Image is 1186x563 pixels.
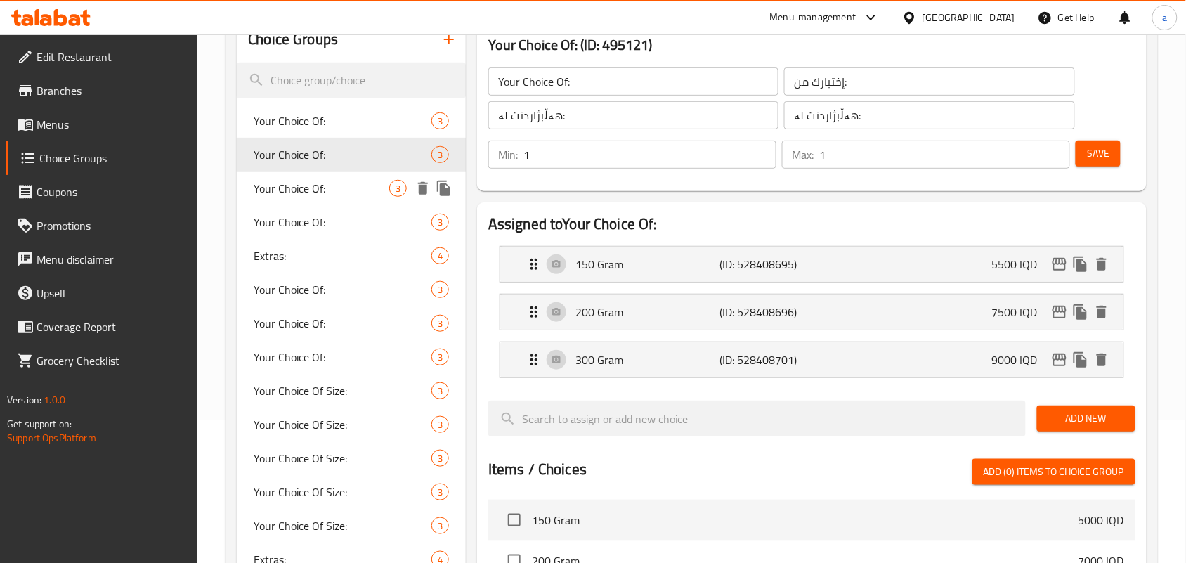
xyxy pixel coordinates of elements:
span: Your Choice Of Size: [254,450,431,467]
span: Edit Restaurant [37,48,187,65]
span: Your Choice Of: [254,146,431,163]
p: Min: [498,146,518,163]
a: Promotions [6,209,198,242]
span: 150 Gram [532,512,1079,529]
span: 3 [432,115,448,128]
button: Add New [1037,406,1135,432]
div: Your Choice Of Size:3 [237,441,466,475]
span: 3 [432,519,448,533]
div: Your Choice Of Size:3 [237,509,466,543]
div: Choices [431,146,449,163]
p: 5500 IQD [992,256,1049,273]
a: Menu disclaimer [6,242,198,276]
p: 7500 IQD [992,304,1049,321]
div: Menu-management [770,9,856,26]
span: Menu disclaimer [37,251,187,268]
button: delete [1091,302,1112,323]
span: Coupons [37,183,187,200]
div: Choices [431,247,449,264]
button: edit [1049,349,1070,370]
div: Your Choice Of:3 [237,104,466,138]
button: delete [1091,349,1112,370]
a: Coverage Report [6,310,198,344]
div: Your Choice Of:3deleteduplicate [237,172,466,205]
button: delete [1091,254,1112,275]
button: duplicate [1070,349,1091,370]
p: (ID: 528408695) [719,256,816,273]
span: Your Choice Of Size: [254,416,431,433]
span: 3 [432,216,448,229]
span: Your Choice Of: [254,214,431,231]
span: 3 [432,486,448,499]
span: 3 [432,317,448,330]
button: edit [1049,254,1070,275]
div: Expand [500,247,1123,282]
button: delete [412,178,434,199]
li: Expand [488,288,1135,336]
span: Your Choice Of: [254,349,431,365]
div: Your Choice Of Size:3 [237,475,466,509]
a: Support.OpsPlatform [7,429,96,447]
span: Get support on: [7,415,72,433]
span: a [1162,10,1167,25]
h2: Assigned to Your Choice Of: [488,214,1135,235]
span: Select choice [500,505,529,535]
button: Add (0) items to choice group [972,459,1135,485]
p: 5000 IQD [1079,512,1124,529]
p: 200 Gram [575,304,719,321]
span: Version: [7,391,41,409]
span: 4 [432,250,448,263]
span: 3 [432,283,448,297]
span: 3 [432,384,448,398]
p: 300 Gram [575,351,719,368]
a: Grocery Checklist [6,344,198,377]
span: Your Choice Of: [254,281,431,298]
span: 3 [432,351,448,364]
span: Grocery Checklist [37,352,187,369]
span: Menus [37,116,187,133]
span: 1.0.0 [44,391,65,409]
div: Choices [431,484,449,500]
span: Your Choice Of: [254,112,431,129]
h2: Choice Groups [248,29,338,50]
input: search [488,401,1026,436]
p: (ID: 528408701) [719,351,816,368]
p: 9000 IQD [992,351,1049,368]
a: Edit Restaurant [6,40,198,74]
div: Your Choice Of:3 [237,340,466,374]
span: 3 [432,452,448,465]
p: 150 Gram [575,256,719,273]
span: Your Choice Of: [254,180,389,197]
span: Upsell [37,285,187,302]
a: Coupons [6,175,198,209]
div: Expand [500,295,1123,330]
a: Branches [6,74,198,108]
h2: Items / Choices [488,459,587,480]
div: Choices [431,112,449,129]
button: Save [1076,141,1121,167]
span: Branches [37,82,187,99]
div: Extras:4 [237,239,466,273]
div: Your Choice Of:3 [237,273,466,306]
div: Expand [500,342,1123,377]
div: Choices [431,315,449,332]
button: duplicate [1070,302,1091,323]
div: Choices [389,180,407,197]
li: Expand [488,240,1135,288]
a: Upsell [6,276,198,310]
span: Add (0) items to choice group [984,463,1124,481]
span: 3 [432,418,448,432]
span: 3 [390,182,406,195]
span: Choice Groups [39,150,187,167]
a: Choice Groups [6,141,198,175]
p: Max: [792,146,814,163]
span: Save [1087,145,1109,162]
div: Your Choice Of:3 [237,138,466,172]
span: Add New [1048,410,1124,427]
div: Your Choice Of:3 [237,306,466,340]
input: search [237,63,466,98]
span: Extras: [254,247,431,264]
a: Menus [6,108,198,141]
span: Your Choice Of: [254,315,431,332]
span: Your Choice Of Size: [254,517,431,534]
